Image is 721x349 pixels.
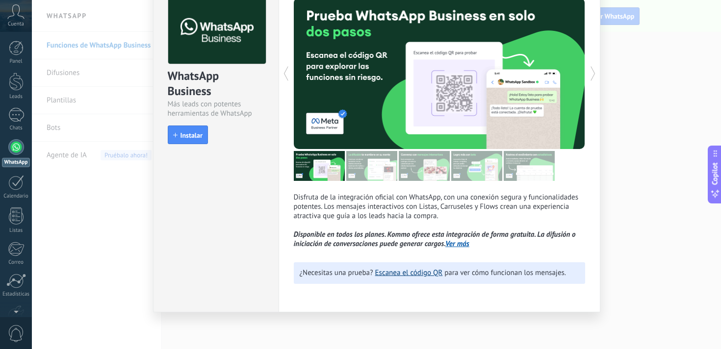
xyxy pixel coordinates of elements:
a: Escanea el código QR [375,268,443,277]
span: Instalar [180,132,203,139]
p: Disfruta de la integración oficial con WhatsApp, con una conexión segura y funcionalidades potent... [294,193,585,249]
span: Copilot [710,163,720,185]
img: tour_image_cc377002d0016b7ebaeb4dbe65cb2175.png [504,151,555,181]
a: Ver más [445,239,469,249]
div: Calendario [2,193,30,199]
img: tour_image_62c9952fc9cf984da8d1d2aa2c453724.png [451,151,502,181]
div: Leads [2,94,30,100]
div: Chats [2,125,30,131]
i: Disponible en todos los planes. Kommo ofrece esta integración de forma gratuita. La difusión o in... [294,230,576,249]
span: ¿Necesitas una prueba? [300,268,373,277]
div: Panel [2,58,30,65]
img: tour_image_cc27419dad425b0ae96c2716632553fa.png [346,151,397,181]
img: tour_image_7a4924cebc22ed9e3259523e50fe4fd6.png [294,151,345,181]
div: WhatsApp Business [168,68,264,100]
img: tour_image_1009fe39f4f058b759f0df5a2b7f6f06.png [399,151,450,181]
div: Correo [2,259,30,266]
div: Listas [2,227,30,234]
span: para ver cómo funcionan los mensajes. [444,268,566,277]
button: Instalar [168,125,208,144]
span: Cuenta [8,21,24,27]
div: Más leads con potentes herramientas de WhatsApp [168,100,264,118]
div: WhatsApp [2,158,30,167]
div: Estadísticas [2,291,30,298]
